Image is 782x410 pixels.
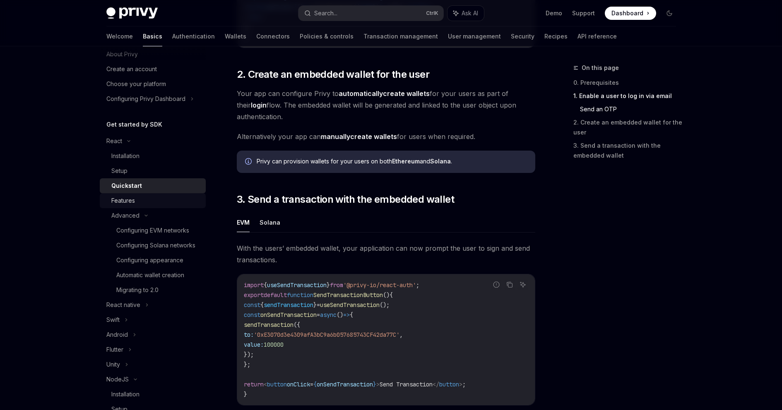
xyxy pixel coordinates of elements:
span: Send Transaction [380,381,433,388]
button: EVM [237,213,250,232]
a: manuallycreate wallets [321,132,397,141]
a: Authentication [172,26,215,46]
a: automaticallycreate wallets [339,89,430,98]
a: Create an account [100,62,206,77]
div: Installation [111,389,140,399]
div: React [106,136,122,146]
a: 3. Send a transaction with the embedded wallet [573,139,683,162]
span: { [260,301,264,309]
div: Setup [111,166,128,176]
a: Policies & controls [300,26,354,46]
span: With the users’ embedded wallet, your application can now prompt the user to sign and send transa... [237,242,535,266]
a: Send an OTP [580,103,683,116]
div: Flutter [106,345,123,355]
span: onSendTransaction [317,381,373,388]
span: onClick [287,381,310,388]
span: const [244,311,260,319]
span: { [350,311,353,319]
span: </ [433,381,439,388]
button: Report incorrect code [491,279,502,290]
div: Choose your platform [106,79,166,89]
span: }); [244,351,254,358]
span: < [264,381,267,388]
a: Features [100,193,206,208]
span: = [310,381,313,388]
span: value: [244,341,264,348]
span: } [327,281,330,289]
div: Installation [111,151,140,161]
span: } [313,301,317,309]
span: Your app can configure Privy to for your users as part of their flow. The embedded wallet will be... [237,88,535,122]
div: Unity [106,360,120,369]
span: > [376,381,380,388]
button: Solana [260,213,280,232]
span: function [287,291,313,299]
span: () [337,311,343,319]
strong: Solana [430,158,451,165]
strong: manually [321,132,350,141]
a: 2. Create an embedded wallet for the user [573,116,683,139]
span: return [244,381,264,388]
button: Ask AI [448,6,484,21]
a: Dashboard [605,7,656,20]
a: Setup [100,163,206,178]
strong: automatically [339,89,383,98]
div: Advanced [111,211,140,221]
span: } [244,391,247,398]
a: Connectors [256,26,290,46]
a: Quickstart [100,178,206,193]
div: Configuring Solana networks [116,240,195,250]
div: NodeJS [106,374,129,384]
span: => [343,311,350,319]
span: { [313,381,317,388]
a: API reference [577,26,617,46]
a: Installation [100,387,206,402]
div: Search... [314,8,337,18]
span: = [317,311,320,319]
span: = [317,301,320,309]
a: Wallets [225,26,246,46]
span: export [244,291,264,299]
div: Quickstart [111,181,142,191]
div: Configuring appearance [116,255,183,265]
span: , [399,331,403,338]
img: dark logo [106,7,158,19]
div: React native [106,300,140,310]
span: to: [244,331,254,338]
span: ({ [294,321,300,328]
a: Installation [100,149,206,163]
span: () [383,291,390,299]
h5: Get started by SDK [106,120,162,129]
a: Support [572,9,595,17]
span: '0xE3070d3e4309afA3bC9a6b057685743CF42da77C' [254,331,399,338]
span: useSendTransaction [320,301,380,309]
a: Security [511,26,534,46]
button: Copy the contents from the code block [504,279,515,290]
a: Transaction management [363,26,438,46]
strong: Ethereum [392,158,420,165]
span: (); [380,301,390,309]
button: Search...CtrlK [298,6,443,21]
span: sendTransaction [244,321,294,328]
span: default [264,291,287,299]
span: Dashboard [611,9,643,17]
button: Ask AI [517,279,528,290]
a: Choose your platform [100,77,206,91]
a: Basics [143,26,162,46]
span: > [459,381,462,388]
span: { [390,291,393,299]
span: import [244,281,264,289]
span: ; [462,381,466,388]
div: Android [106,330,128,340]
div: Create an account [106,64,157,74]
a: Configuring EVM networks [100,223,206,238]
a: Migrating to 2.0 [100,283,206,297]
button: Toggle dark mode [663,7,676,20]
svg: Info [245,158,253,166]
div: Automatic wallet creation [116,270,184,280]
a: Configuring Solana networks [100,238,206,253]
div: Migrating to 2.0 [116,285,159,295]
span: }; [244,361,250,368]
span: useSendTransaction [267,281,327,289]
a: Recipes [544,26,568,46]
